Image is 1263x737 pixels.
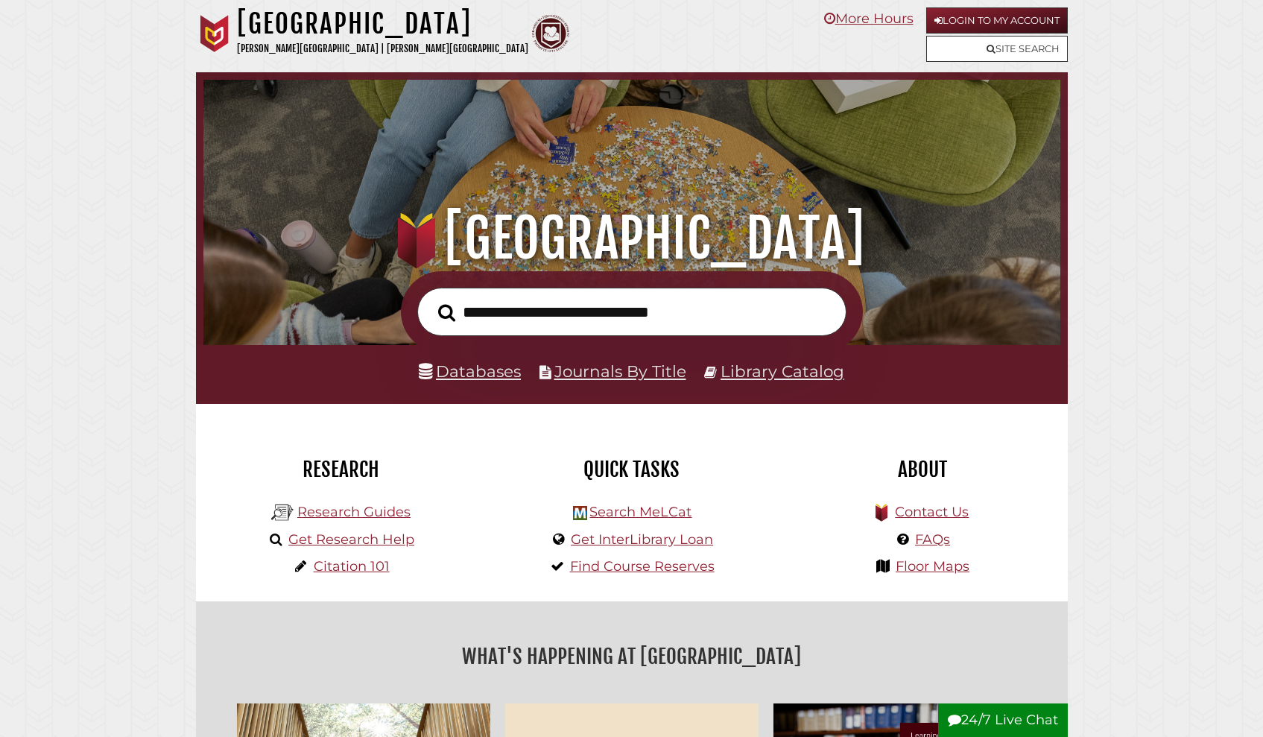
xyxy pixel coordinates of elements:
a: Get Research Help [288,531,414,548]
a: Contact Us [895,504,969,520]
a: Citation 101 [314,558,390,575]
a: Find Course Reserves [570,558,715,575]
a: More Hours [824,10,914,27]
a: Databases [419,361,521,381]
h2: What's Happening at [GEOGRAPHIC_DATA] [207,639,1057,674]
img: Hekman Library Logo [573,506,587,520]
a: FAQs [915,531,950,548]
a: Journals By Title [554,361,686,381]
a: Site Search [926,36,1068,62]
h2: Quick Tasks [498,457,766,482]
h2: Research [207,457,475,482]
a: Get InterLibrary Loan [571,531,713,548]
a: Floor Maps [896,558,969,575]
a: Library Catalog [721,361,844,381]
i: Search [438,303,455,322]
img: Hekman Library Logo [271,502,294,524]
a: Login to My Account [926,7,1068,34]
p: [PERSON_NAME][GEOGRAPHIC_DATA] | [PERSON_NAME][GEOGRAPHIC_DATA] [237,40,528,57]
img: Calvin University [196,15,233,52]
h2: About [788,457,1057,482]
button: Search [431,300,463,326]
img: Calvin Theological Seminary [532,15,569,52]
a: Research Guides [297,504,411,520]
a: Search MeLCat [589,504,691,520]
h1: [GEOGRAPHIC_DATA] [222,206,1041,271]
h1: [GEOGRAPHIC_DATA] [237,7,528,40]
